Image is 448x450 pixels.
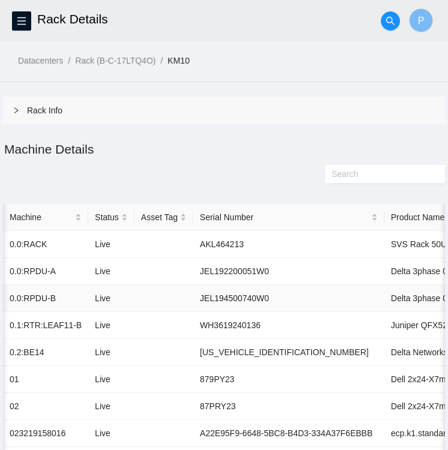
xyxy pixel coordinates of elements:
[409,8,433,32] button: P
[193,285,384,312] td: JEL194500740W0
[88,393,134,420] td: Live
[193,420,384,447] td: A22E95F9-6648-5BC8-B4D3-334A37F6EBBB
[13,16,31,26] span: menu
[3,420,88,447] td: 023219158016
[88,231,134,258] td: Live
[88,285,134,312] td: Live
[193,393,384,420] td: 87PRY23
[168,56,190,65] a: KM10
[13,107,20,114] span: right
[381,16,399,26] span: search
[3,97,445,124] div: Rack Info
[88,339,134,366] td: Live
[193,258,384,285] td: JEL192200051W0
[88,420,134,447] td: Live
[3,231,88,258] td: 0.0:RACK
[12,11,31,31] button: menu
[161,56,163,65] span: /
[88,258,134,285] td: Live
[193,366,384,393] td: 879PY23
[418,13,425,28] span: P
[3,312,88,339] td: 0.1:RTR:LEAF11-B
[193,312,384,339] td: WH3619240136
[381,11,400,31] button: search
[75,56,155,65] a: Rack (B-C-17LTQ4O)
[18,56,63,65] a: Datacenters
[3,285,88,312] td: 0.0:RPDU-B
[3,366,88,393] td: 01
[3,258,88,285] td: 0.0:RPDU-A
[88,312,134,339] td: Live
[88,366,134,393] td: Live
[68,56,70,65] span: /
[193,339,384,366] td: [US_VEHICLE_IDENTIFICATION_NUMBER]
[332,167,429,181] input: Search
[3,339,88,366] td: 0.2:BE14
[3,139,445,159] h2: Machine Details
[193,231,384,258] td: AKL464213
[3,393,88,420] td: 02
